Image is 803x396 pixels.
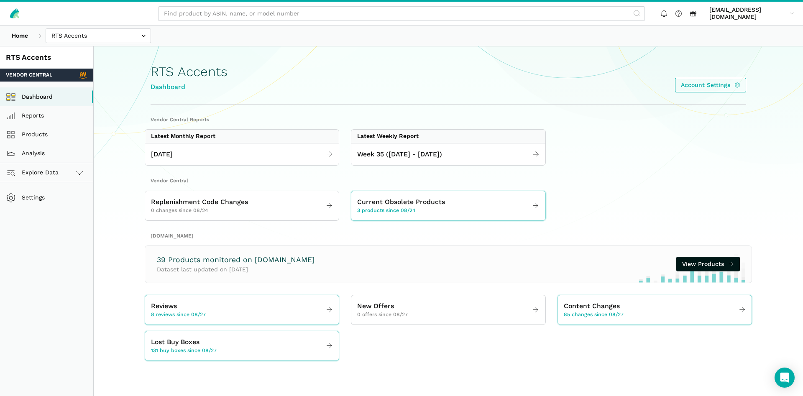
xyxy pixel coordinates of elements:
a: Content Changes 85 changes since 08/27 [558,298,752,322]
a: Current Obsolete Products 3 products since 08/24 [351,194,545,217]
h2: [DOMAIN_NAME] [151,232,746,240]
span: View Products [682,260,724,268]
span: 3 products since 08/24 [357,207,416,215]
a: View Products [676,257,740,271]
span: Explore Data [9,168,59,178]
a: Replenishment Code Changes 0 changes since 08/24 [145,194,339,217]
span: Replenishment Code Changes [151,197,248,207]
span: Vendor Central [6,72,52,79]
div: Open Intercom Messenger [775,368,795,388]
h2: Vendor Central Reports [151,116,746,124]
span: Lost Buy Boxes [151,337,199,347]
span: 0 changes since 08/24 [151,207,208,215]
div: Dashboard [151,82,228,92]
h3: 39 Products monitored on [DOMAIN_NAME] [157,255,315,265]
div: RTS Accents [6,52,87,63]
div: Latest Monthly Report [151,133,215,140]
a: Home [6,28,34,43]
a: Account Settings [675,78,747,92]
input: Find product by ASIN, name, or model number [158,6,645,21]
p: Dataset last updated on [DATE] [157,265,315,274]
span: Reviews [151,301,177,312]
span: Content Changes [564,301,620,312]
div: Latest Weekly Report [357,133,419,140]
a: Lost Buy Boxes 131 buy boxes since 08/27 [145,334,339,358]
span: [EMAIL_ADDRESS][DOMAIN_NAME] [709,6,787,21]
span: Current Obsolete Products [357,197,445,207]
span: Week 35 ([DATE] - [DATE]) [357,149,442,160]
h1: RTS Accents [151,64,228,79]
span: 131 buy boxes since 08/27 [151,347,217,355]
span: 8 reviews since 08/27 [151,311,206,319]
span: New Offers [357,301,394,312]
input: RTS Accents [46,28,151,43]
span: [DATE] [151,149,173,160]
a: New Offers 0 offers since 08/27 [351,298,545,322]
a: [EMAIL_ADDRESS][DOMAIN_NAME] [706,5,797,22]
span: 0 offers since 08/27 [357,311,408,319]
h2: Vendor Central [151,177,746,185]
a: [DATE] [145,146,339,163]
span: 85 changes since 08/27 [564,311,624,319]
a: Reviews 8 reviews since 08/27 [145,298,339,322]
a: Week 35 ([DATE] - [DATE]) [351,146,545,163]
